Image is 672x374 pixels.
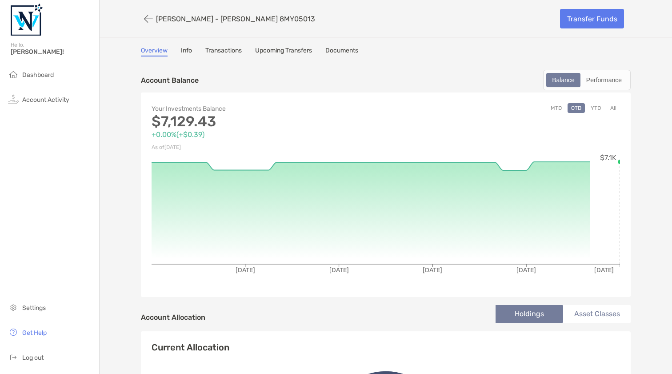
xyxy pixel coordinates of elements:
[547,74,580,86] div: Balance
[560,9,624,28] a: Transfer Funds
[607,103,620,113] button: All
[8,69,19,80] img: household icon
[152,103,386,114] p: Your Investments Balance
[11,48,94,56] span: [PERSON_NAME]!
[22,329,47,337] span: Get Help
[22,304,46,312] span: Settings
[594,266,614,274] tspan: [DATE]
[568,103,585,113] button: QTD
[152,116,386,127] p: $7,129.43
[581,74,627,86] div: Performance
[22,96,69,104] span: Account Activity
[516,266,536,274] tspan: [DATE]
[547,103,565,113] button: MTD
[325,47,358,56] a: Documents
[587,103,604,113] button: YTD
[152,342,229,353] h4: Current Allocation
[141,75,199,86] p: Account Balance
[236,266,255,274] tspan: [DATE]
[600,153,616,162] tspan: $7.1K
[496,305,563,323] li: Holdings
[329,266,349,274] tspan: [DATE]
[543,70,631,90] div: segmented control
[11,4,43,36] img: Zoe Logo
[8,302,19,313] img: settings icon
[255,47,312,56] a: Upcoming Transfers
[8,327,19,338] img: get-help icon
[156,15,315,23] p: [PERSON_NAME] - [PERSON_NAME] 8MY05013
[181,47,192,56] a: Info
[205,47,242,56] a: Transactions
[141,47,168,56] a: Overview
[152,129,386,140] p: +0.00% ( +$0.39 )
[8,352,19,362] img: logout icon
[22,354,44,362] span: Log out
[22,71,54,79] span: Dashboard
[563,305,631,323] li: Asset Classes
[423,266,442,274] tspan: [DATE]
[152,142,386,153] p: As of [DATE]
[8,94,19,105] img: activity icon
[141,313,205,322] h4: Account Allocation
